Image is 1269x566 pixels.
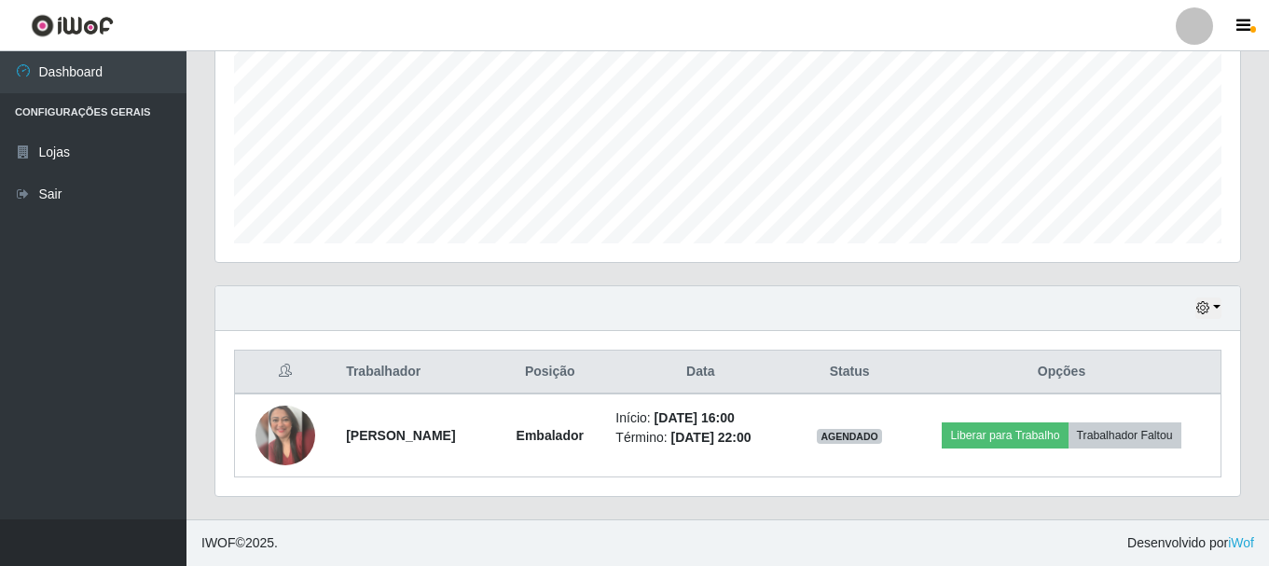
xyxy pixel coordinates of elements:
[517,428,584,443] strong: Embalador
[903,351,1221,394] th: Opções
[796,351,903,394] th: Status
[31,14,114,37] img: CoreUI Logo
[201,535,236,550] span: IWOF
[942,422,1068,449] button: Liberar para Trabalho
[335,351,495,394] th: Trabalhador
[1228,535,1254,550] a: iWof
[655,410,735,425] time: [DATE] 16:00
[495,351,604,394] th: Posição
[615,428,785,448] li: Término:
[346,428,455,443] strong: [PERSON_NAME]
[1069,422,1181,449] button: Trabalhador Faltou
[255,406,315,465] img: 1757773065573.jpeg
[670,430,751,445] time: [DATE] 22:00
[604,351,796,394] th: Data
[1127,533,1254,553] span: Desenvolvido por
[817,429,882,444] span: AGENDADO
[615,408,785,428] li: Início:
[201,533,278,553] span: © 2025 .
